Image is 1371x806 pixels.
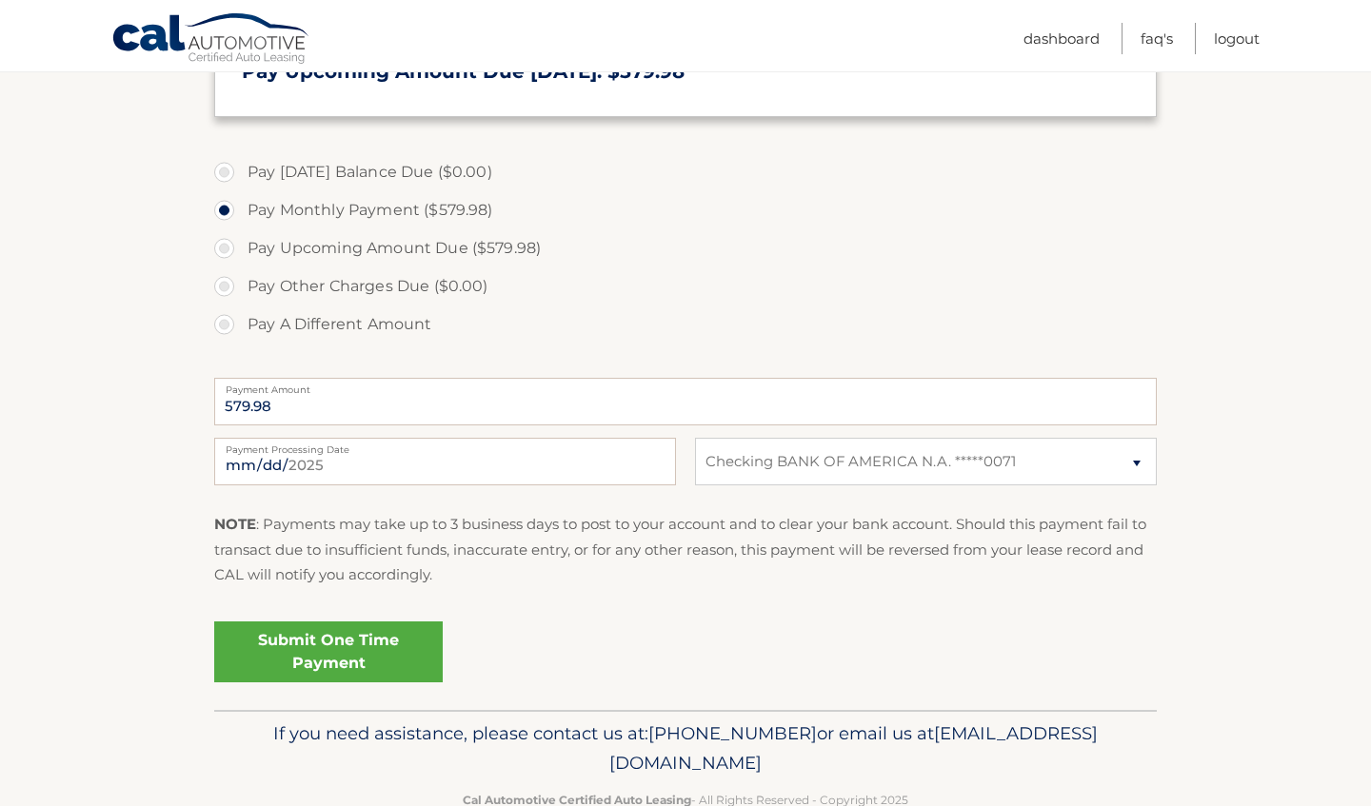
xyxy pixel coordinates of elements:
[214,621,443,682] a: Submit One Time Payment
[214,191,1157,229] label: Pay Monthly Payment ($579.98)
[1214,23,1260,54] a: Logout
[214,305,1157,344] label: Pay A Different Amount
[214,438,676,485] input: Payment Date
[1023,23,1100,54] a: Dashboard
[214,378,1157,393] label: Payment Amount
[214,512,1157,587] p: : Payments may take up to 3 business days to post to your account and to clear your bank account....
[648,722,817,744] span: [PHONE_NUMBER]
[214,515,256,533] strong: NOTE
[1141,23,1173,54] a: FAQ's
[214,267,1157,305] label: Pay Other Charges Due ($0.00)
[111,12,311,68] a: Cal Automotive
[214,153,1157,191] label: Pay [DATE] Balance Due ($0.00)
[227,718,1144,779] p: If you need assistance, please contact us at: or email us at
[214,378,1157,425] input: Payment Amount
[214,438,676,453] label: Payment Processing Date
[214,229,1157,267] label: Pay Upcoming Amount Due ($579.98)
